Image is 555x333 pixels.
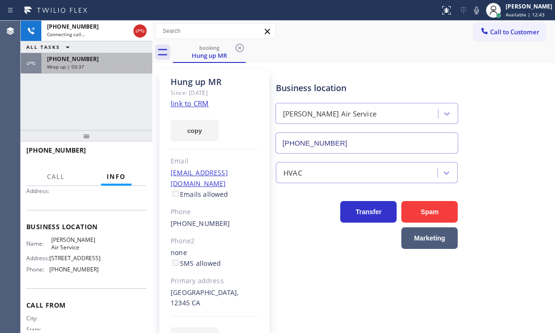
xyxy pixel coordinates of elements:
[49,266,99,273] span: [PHONE_NUMBER]
[174,42,245,62] div: Hung up MR
[340,201,397,223] button: Transfer
[101,168,132,186] button: Info
[171,190,228,199] label: Emails allowed
[171,259,221,268] label: SMS allowed
[26,44,60,50] span: ALL TASKS
[171,77,258,87] div: Hung up MR
[172,260,179,266] input: SMS allowed
[47,63,84,70] span: Wrap up | 03:37
[171,276,258,287] div: Primary address
[174,44,245,51] div: booking
[172,191,179,197] input: Emails allowed
[47,172,65,181] span: Call
[401,227,458,249] button: Marketing
[51,236,98,251] span: [PERSON_NAME] Air Service
[283,167,302,178] div: HVAC
[47,31,85,38] span: Connecting call…
[283,108,376,119] div: [PERSON_NAME] Air Service
[41,168,70,186] button: Call
[26,146,86,155] span: [PHONE_NUMBER]
[133,24,147,38] button: Hang up
[26,222,147,231] span: Business location
[156,23,275,39] input: Search
[26,187,51,194] span: Address:
[49,255,101,262] span: [STREET_ADDRESS]
[47,23,99,31] span: [PHONE_NUMBER]
[506,11,545,18] span: Available | 12:43
[171,99,209,108] a: link to CRM
[470,4,483,17] button: Mute
[26,240,51,247] span: Name:
[276,82,458,94] div: Business location
[174,51,245,60] div: Hung up MR
[21,41,79,53] button: ALL TASKS
[26,326,51,333] span: State:
[506,2,552,10] div: [PERSON_NAME]
[171,207,258,217] div: Phone
[490,28,539,36] span: Call to Customer
[26,255,49,262] span: Address:
[26,266,49,273] span: Phone:
[47,55,99,63] span: [PHONE_NUMBER]
[26,315,51,322] span: City:
[171,219,230,228] a: [PHONE_NUMBER]
[171,168,228,188] a: [EMAIL_ADDRESS][DOMAIN_NAME]
[275,132,458,154] input: Phone Number
[401,201,458,223] button: Spam
[26,301,147,310] span: Call From
[171,236,258,247] div: Phone2
[107,172,126,181] span: Info
[171,156,258,167] div: Email
[171,120,219,141] button: copy
[171,287,258,309] div: [GEOGRAPHIC_DATA], 12345 CA
[171,248,258,269] div: none
[171,87,258,98] div: Since: [DATE]
[474,23,546,41] button: Call to Customer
